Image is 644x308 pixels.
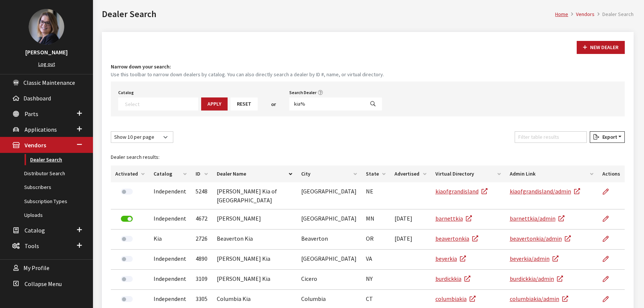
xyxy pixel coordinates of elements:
caption: Dealer search results: [111,149,625,166]
td: [GEOGRAPHIC_DATA] [297,182,361,209]
a: beyerkia/admin [509,255,558,262]
td: 3109 [191,270,212,290]
a: barnettkia/admin [509,215,564,222]
td: 5248 [191,182,212,209]
a: Home [555,11,568,17]
td: [DATE] [390,230,431,250]
td: Beaverton Kia [212,230,297,250]
td: [GEOGRAPHIC_DATA] [297,250,361,270]
td: Independent [149,209,191,230]
span: Parts [25,110,38,118]
span: Select [118,97,198,110]
label: Activate Dealer [121,276,133,282]
h4: Narrow down your search: [111,63,625,71]
td: VA [361,250,390,270]
span: Collapse Menu [25,280,62,288]
a: columbiakia/admin [509,295,568,302]
th: Actions [598,166,625,182]
td: Independent [149,182,191,209]
span: Vendors [25,142,46,149]
td: MN [361,209,390,230]
a: beyerkia [435,255,466,262]
a: Edit Dealer [602,182,615,201]
label: Activate Dealer [121,256,133,262]
th: Dealer Name: activate to sort column descending [212,166,297,182]
textarea: Search [125,100,198,107]
input: Filter table results [515,131,587,143]
small: Use this toolbar to narrow down dealers by catalog. You can also directly search a dealer by ID #... [111,71,625,78]
button: Reset [231,97,258,110]
th: Activated: activate to sort column ascending [111,166,149,182]
a: Log out [38,61,55,67]
button: Export [590,131,625,143]
td: Independent [149,270,191,290]
span: Applications [25,126,57,133]
td: [PERSON_NAME] Kia [212,270,297,290]
td: [DATE] [390,209,431,230]
td: 4672 [191,209,212,230]
a: barnettkia [435,215,472,222]
label: Activate Dealer [121,189,133,195]
h1: Dealer Search [102,7,555,21]
h3: [PERSON_NAME] [7,48,86,57]
td: OR [361,230,390,250]
input: Search [289,97,364,110]
td: Kia [149,230,191,250]
a: Edit Dealer [602,230,615,248]
span: Dashboard [23,94,51,102]
td: [PERSON_NAME] Kia of [GEOGRAPHIC_DATA] [212,182,297,209]
th: City: activate to sort column ascending [297,166,361,182]
span: or [271,100,276,108]
td: [PERSON_NAME] Kia [212,250,297,270]
a: beavertonkia [435,235,478,242]
td: Cicero [297,270,361,290]
th: State: activate to sort column ascending [361,166,390,182]
td: 4890 [191,250,212,270]
th: Admin Link: activate to sort column ascending [505,166,598,182]
button: Apply [201,97,228,110]
li: Vendors [568,10,595,18]
a: Edit Dealer [602,270,615,288]
a: Edit Dealer [602,250,615,268]
span: Export [599,134,617,140]
label: Activate Dealer [121,296,133,302]
span: Tools [25,242,39,250]
td: Beaverton [297,230,361,250]
button: Search [364,97,382,110]
label: Catalog [118,89,134,96]
span: My Profile [23,264,49,272]
td: NE [361,182,390,209]
a: Edit Dealer [602,209,615,228]
td: [GEOGRAPHIC_DATA] [297,209,361,230]
th: Virtual Directory: activate to sort column ascending [431,166,505,182]
button: New Dealer [577,41,625,54]
label: Search Dealer [289,89,316,96]
a: columbiakia [435,295,476,302]
a: burdickkia [435,275,470,282]
label: Activate Dealer [121,236,133,242]
th: Advertised: activate to sort column ascending [390,166,431,182]
label: Deactivate Dealer [121,216,133,222]
td: 2726 [191,230,212,250]
td: [PERSON_NAME] [212,209,297,230]
li: Dealer Search [595,10,634,18]
a: kiaofgrandisland [435,187,487,195]
span: Catalog [25,227,45,234]
span: Classic Maintenance [23,79,75,86]
th: Catalog: activate to sort column ascending [149,166,191,182]
a: burdickkia/admin [509,275,563,282]
th: ID: activate to sort column ascending [191,166,212,182]
td: NY [361,270,390,290]
a: kiaofgrandisland/admin [509,187,580,195]
td: Independent [149,250,191,270]
a: beavertonkia/admin [509,235,570,242]
img: Kim Callahan Collins [29,9,64,45]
